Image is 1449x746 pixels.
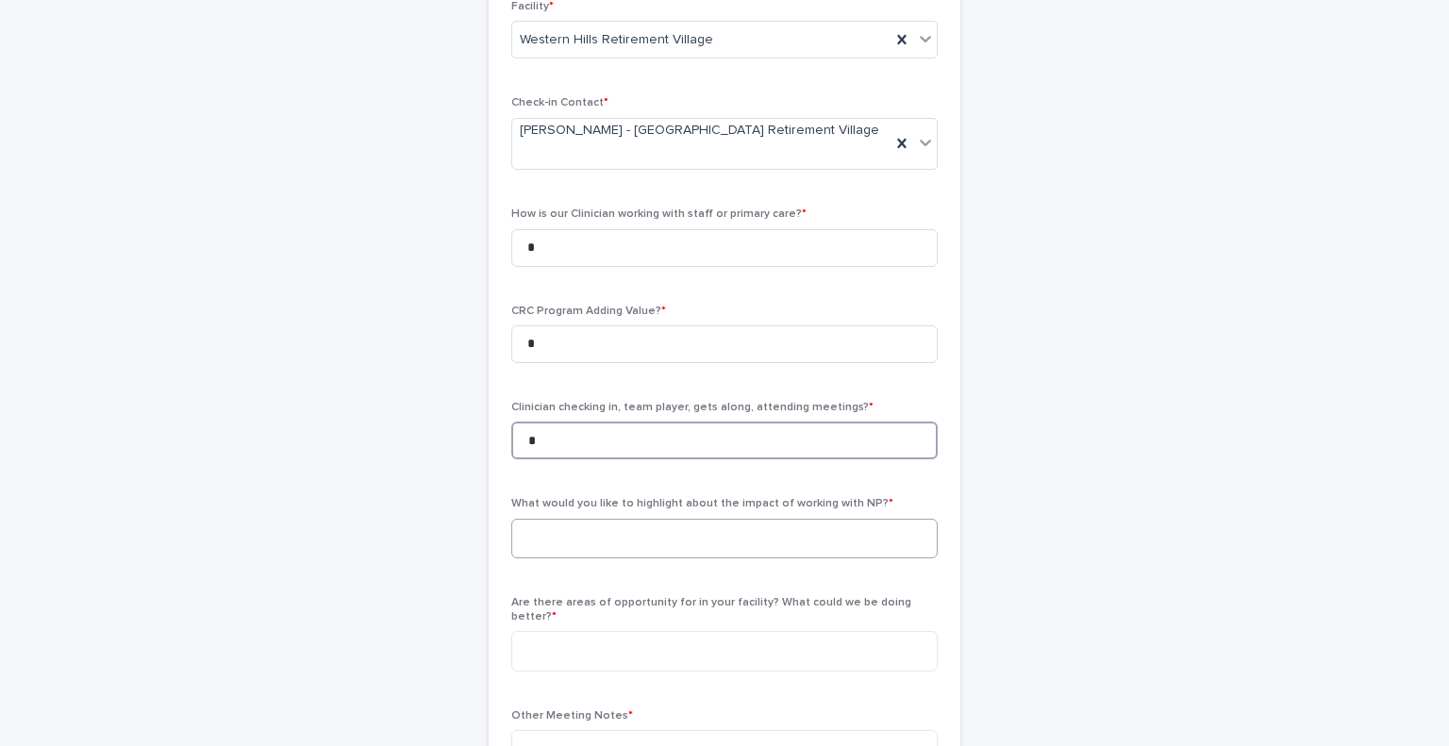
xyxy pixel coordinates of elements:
[511,1,554,12] span: Facility
[511,710,633,721] span: Other Meeting Notes
[511,402,874,413] span: Clinician checking in, team player, gets along, attending meetings?
[511,306,666,317] span: CRC Program Adding Value?
[511,208,807,220] span: How is our Clinician working with staff or primary care?
[520,30,713,50] span: Western Hills Retirement Village
[511,498,893,509] span: What would you like to highlight about the impact of working with NP?
[511,97,608,108] span: Check-in Contact
[511,597,911,622] span: Are there areas of opportunity for in your facility? What could we be doing better?
[520,121,879,141] span: [PERSON_NAME] - [GEOGRAPHIC_DATA] Retirement Village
